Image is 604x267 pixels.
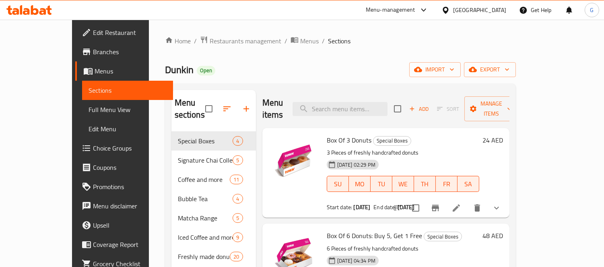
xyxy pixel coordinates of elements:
[175,97,205,121] h2: Menu sections
[262,97,283,121] h2: Menu items
[406,103,432,115] span: Add item
[408,104,430,114] span: Add
[414,176,436,192] button: TH
[590,6,594,14] span: G
[327,230,422,242] span: Box Of 6 Donuts: Buy 5, Get 1 Free
[75,196,173,216] a: Menu disclaimer
[230,252,243,261] div: items
[334,161,379,169] span: [DATE] 02:29 PM
[75,61,173,81] a: Menus
[388,198,407,218] button: sort-choices
[197,66,215,75] div: Open
[93,47,167,57] span: Branches
[371,176,392,192] button: TU
[178,194,233,204] span: Bubble Tea
[178,136,233,146] span: Special Boxes
[470,65,509,75] span: export
[93,163,167,172] span: Coupons
[171,247,256,266] div: Freshly made donuts20
[352,178,367,190] span: MO
[284,36,287,46] li: /
[334,257,379,265] span: [DATE] 04:34 PM
[178,252,230,261] span: Freshly made donuts
[426,198,445,218] button: Branch-specific-item
[374,178,389,190] span: TU
[171,228,256,247] div: Iced Coffee and more9
[165,61,194,79] span: Dunkin
[75,23,173,42] a: Edit Restaurant
[424,232,462,241] div: Special Boxes
[237,99,256,118] button: Add section
[439,178,454,190] span: FR
[451,203,461,213] a: Edit menu item
[89,105,167,114] span: Full Menu View
[194,36,197,46] li: /
[178,213,233,223] span: Matcha Range
[230,175,243,184] div: items
[409,62,461,77] button: import
[233,136,243,146] div: items
[471,99,512,119] span: Manage items
[233,214,242,222] span: 5
[82,100,173,119] a: Full Menu View
[487,198,506,218] button: show more
[458,176,479,192] button: SA
[93,182,167,192] span: Promotions
[407,200,424,216] span: Select to update
[75,177,173,196] a: Promotions
[93,28,167,37] span: Edit Restaurant
[424,232,462,241] span: Special Boxes
[373,136,411,145] span: Special Boxes
[75,158,173,177] a: Coupons
[327,148,479,158] p: 3 Pieces of freshly handcrafted donuts
[171,208,256,228] div: Matcha Range5
[95,66,167,76] span: Menus
[93,143,167,153] span: Choice Groups
[93,240,167,249] span: Coverage Report
[396,178,411,190] span: WE
[353,202,370,212] b: [DATE]
[230,176,242,183] span: 11
[327,202,353,212] span: Start date:
[269,135,320,186] img: Box Of 3 Donuts
[492,203,501,213] svg: Show Choices
[233,194,243,204] div: items
[300,36,319,46] span: Menus
[328,36,351,46] span: Sections
[178,232,233,242] span: Iced Coffee and more
[373,202,396,212] span: End date:
[75,139,173,158] a: Choice Groups
[200,36,281,46] a: Restaurants management
[327,244,479,254] p: 6 Pieces of freshly handcrafted donuts
[171,131,256,151] div: Special Boxes4
[461,178,476,190] span: SA
[75,42,173,61] a: Branches
[406,103,432,115] button: Add
[327,176,349,192] button: SU
[233,155,243,165] div: items
[291,36,319,46] a: Menus
[178,155,233,165] span: Signature Chai Collection
[171,151,256,170] div: Signature Chai Collection5
[453,6,506,14] div: [GEOGRAPHIC_DATA]
[330,178,346,190] span: SU
[93,201,167,211] span: Menu disclaimer
[366,5,415,15] div: Menu-management
[468,198,487,218] button: delete
[322,36,325,46] li: /
[233,234,242,241] span: 9
[178,175,230,184] span: Coffee and more
[89,124,167,134] span: Edit Menu
[392,176,414,192] button: WE
[165,36,516,46] nav: breadcrumb
[233,157,242,164] span: 5
[482,230,503,241] h6: 48 AED
[417,178,433,190] span: TH
[233,195,242,203] span: 4
[200,100,217,117] span: Select all sections
[233,137,242,145] span: 4
[233,213,243,223] div: items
